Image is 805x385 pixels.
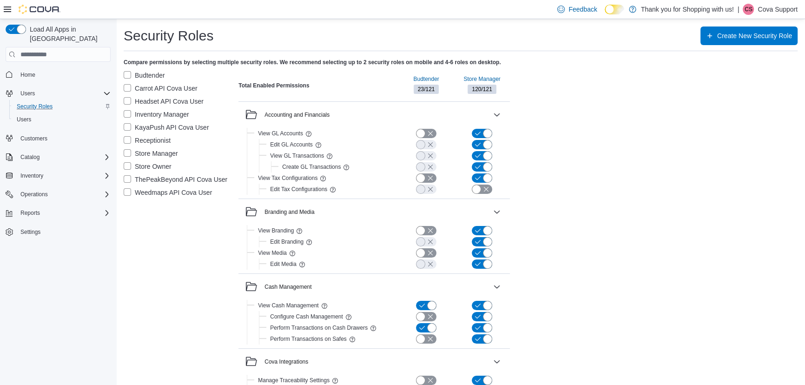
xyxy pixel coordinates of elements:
[491,206,502,218] button: Branding and Media
[17,152,111,163] span: Catalog
[270,324,368,332] span: Perform Transactions on Cash Drawers
[270,152,324,159] span: View GL Transactions
[738,4,739,15] p: |
[282,163,341,171] span: Create GL Transactions
[258,225,294,236] button: View Branding
[9,100,114,113] button: Security Roles
[270,333,347,345] button: Perform Transactions on Safes
[491,281,502,292] button: Cash Management
[258,249,287,257] span: View Media
[700,27,798,45] button: Create New Security Role
[264,208,314,216] div: Branding and Media
[743,4,754,15] div: Cova Support
[124,122,209,133] label: KayaPush API Cova User
[270,260,297,268] span: Edit Media
[409,73,442,85] button: Budtender
[20,228,40,236] span: Settings
[17,88,39,99] button: Users
[270,313,343,320] span: Configure Cash Management
[17,103,53,110] span: Security Roles
[17,226,44,238] a: Settings
[17,116,31,123] span: Users
[414,85,439,94] span: 23/121
[124,174,227,185] label: ThePeakBeyond API Cova User
[17,189,52,200] button: Operations
[13,101,111,112] span: Security Roles
[124,59,798,66] h4: Compare permissions by selecting multiple security roles. We recommend selecting up to 2 security...
[717,31,792,40] span: Create New Security Role
[270,259,297,270] button: Edit Media
[9,113,114,126] button: Users
[270,139,313,150] button: Edit GL Accounts
[568,5,597,14] span: Feedback
[246,281,489,292] button: Cash Management
[246,356,489,367] button: Cova Integrations
[124,109,189,120] label: Inventory Manager
[2,225,114,239] button: Settings
[2,67,114,81] button: Home
[258,227,294,234] span: View Branding
[270,335,347,343] span: Perform Transactions on Safes
[13,101,56,112] a: Security Roles
[124,148,178,159] label: Store Manager
[17,170,111,181] span: Inventory
[270,236,304,247] button: Edit Branding
[258,300,318,311] button: View Cash Management
[26,25,111,43] span: Load All Apps in [GEOGRAPHIC_DATA]
[238,300,510,348] div: Cash Management
[17,69,39,80] a: Home
[13,114,111,125] span: Users
[17,207,44,219] button: Reports
[258,247,287,259] button: View Media
[2,132,114,145] button: Customers
[246,109,489,120] button: Accounting and Financials
[418,85,435,93] span: 23 / 121
[2,206,114,219] button: Reports
[258,377,330,384] span: Manage Traceability Settings
[264,111,330,119] div: Accounting and Financials
[270,150,324,161] button: View GL Transactions
[758,4,798,15] p: Cova Support
[20,172,43,179] span: Inventory
[270,238,304,246] span: Edit Branding
[124,83,198,94] label: Carrot API Cova User
[2,151,114,164] button: Catalog
[17,133,111,144] span: Customers
[124,27,213,45] h1: Security Roles
[491,356,502,367] button: Cova Integrations
[460,73,504,85] button: Store Manager
[258,130,303,137] span: View GL Accounts
[413,75,439,83] span: Budtender
[17,88,111,99] span: Users
[258,302,318,309] span: View Cash Management
[270,184,327,195] button: Edit Tax Configurations
[20,71,35,79] span: Home
[2,169,114,182] button: Inventory
[124,187,212,198] label: Weedmaps API Cova User
[124,161,172,172] label: Store Owner
[270,141,313,148] span: Edit GL Accounts
[258,173,317,184] button: View Tax Configurations
[6,64,111,263] nav: Complex example
[264,283,311,291] div: Cash Management
[17,68,111,80] span: Home
[20,191,48,198] span: Operations
[17,170,47,181] button: Inventory
[270,186,327,193] span: Edit Tax Configurations
[17,207,111,219] span: Reports
[258,128,303,139] button: View GL Accounts
[20,135,47,142] span: Customers
[17,226,111,238] span: Settings
[270,311,343,322] button: Configure Cash Management
[745,4,752,15] span: CS
[238,128,510,199] div: Accounting and Financials
[124,70,165,81] label: Budtender
[468,85,496,94] span: 120/121
[20,209,40,217] span: Reports
[20,90,35,97] span: Users
[17,133,51,144] a: Customers
[641,4,734,15] p: Thank you for Shopping with us!
[2,188,114,201] button: Operations
[605,5,624,14] input: Dark Mode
